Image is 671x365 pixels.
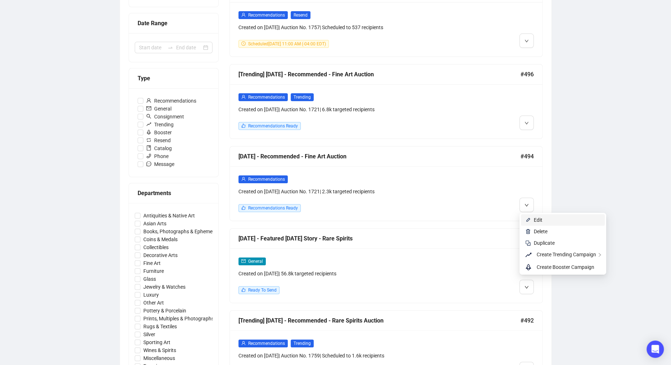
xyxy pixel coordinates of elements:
[241,123,246,128] span: like
[140,267,167,275] span: Furniture
[520,152,534,161] span: #494
[241,177,246,181] span: user
[140,243,171,251] span: Collectibles
[537,264,594,270] span: Create Booster Campaign
[140,220,169,227] span: Asian Arts
[167,45,173,50] span: swap-right
[647,341,664,358] div: Open Intercom Messenger
[238,352,459,360] div: Created on [DATE] | Auction No. 1759 | Scheduled to 1.6k recipients
[241,259,246,263] span: mail
[241,41,246,46] span: clock-circle
[139,44,165,51] input: Start date
[238,316,520,325] div: [Trending] [DATE] - Recommended - Rare Spirits Auction
[140,299,167,307] span: Other Art
[291,11,310,19] span: Resend
[248,95,285,100] span: Recommendations
[520,70,534,79] span: #496
[248,41,326,46] span: Scheduled [DATE] 11:00 AM (-04:00 EDT)
[248,341,285,346] span: Recommendations
[525,217,531,223] img: svg+xml;base64,PHN2ZyB4bWxucz0iaHR0cDovL3d3dy53My5vcmcvMjAwMC9zdmciIHhtbG5zOnhsaW5rPSJodHRwOi8vd3...
[241,341,246,345] span: user
[140,291,162,299] span: Luxury
[140,283,188,291] span: Jewelry & Watches
[138,74,210,83] div: Type
[238,270,459,278] div: Created on [DATE] | 56.8k targeted recipients
[140,338,173,346] span: Sporting Art
[143,105,174,113] span: General
[146,114,151,119] span: search
[143,160,177,168] span: Message
[248,288,277,293] span: Ready To Send
[140,315,217,323] span: Prints, Multiples & Photographs
[146,122,151,127] span: rise
[140,346,179,354] span: Wines & Spirits
[140,330,158,338] span: Silver
[238,105,459,113] div: Created on [DATE] | Auction No. 1721 | 6.8k targeted recipients
[143,144,175,152] span: Catalog
[140,307,189,315] span: Pottery & Porcelain
[525,240,531,246] img: svg+xml;base64,PHN2ZyB4bWxucz0iaHR0cDovL3d3dy53My5vcmcvMjAwMC9zdmciIHdpZHRoPSIyNCIgaGVpZ2h0PSIyNC...
[520,316,534,325] span: #492
[238,152,520,161] div: [DATE] - Recommended - Fine Art Auction
[146,145,151,150] span: book
[248,206,298,211] span: Recommendations Ready
[229,228,543,303] a: [DATE] - Featured [DATE] Story - Rare Spirits#493mailGeneralCreated on [DATE]| 56.8k targeted rec...
[167,45,173,50] span: to
[291,339,314,347] span: Trending
[524,285,529,289] span: down
[525,263,534,271] span: rocket
[525,229,531,234] img: svg+xml;base64,PHN2ZyB4bWxucz0iaHR0cDovL3d3dy53My5vcmcvMjAwMC9zdmciIHhtbG5zOnhsaW5rPSJodHRwOi8vd3...
[229,146,543,221] a: [DATE] - Recommended - Fine Art Auction#494userRecommendationsCreated on [DATE]| Auction No. 1721...
[248,123,298,129] span: Recommendations Ready
[140,235,180,243] span: Coins & Medals
[143,113,187,121] span: Consignment
[241,288,246,292] span: like
[140,275,159,283] span: Glass
[143,152,171,160] span: Phone
[229,64,543,139] a: [Trending] [DATE] - Recommended - Fine Art Auction#496userRecommendationsTrendingCreated on [DATE...
[143,97,199,105] span: Recommendations
[140,251,180,259] span: Decorative Arts
[140,354,178,362] span: Miscellaneous
[525,251,534,259] span: rise
[524,121,529,125] span: down
[238,70,520,79] div: [Trending] [DATE] - Recommended - Fine Art Auction
[146,161,151,166] span: message
[534,240,555,246] span: Duplicate
[143,121,176,129] span: Trending
[534,229,547,234] span: Delete
[140,212,198,220] span: Antiquities & Native Art
[248,177,285,182] span: Recommendations
[238,234,520,243] div: [DATE] - Featured [DATE] Story - Rare Spirits
[138,19,210,28] div: Date Range
[598,253,602,257] span: right
[146,153,151,158] span: phone
[534,217,542,223] span: Edit
[140,323,180,330] span: Rugs & Textiles
[248,13,285,18] span: Recommendations
[524,203,529,207] span: down
[146,98,151,103] span: user
[524,39,529,43] span: down
[241,95,246,99] span: user
[248,259,263,264] span: General
[176,44,202,51] input: End date
[143,136,174,144] span: Resend
[537,252,596,257] span: Create Trending Campaign
[241,206,246,210] span: like
[241,13,246,17] span: user
[238,23,459,31] div: Created on [DATE] | Auction No. 1757 | Scheduled to 537 recipients
[146,138,151,143] span: retweet
[291,93,314,101] span: Trending
[238,188,459,195] div: Created on [DATE] | Auction No. 1721 | 2.3k targeted recipients
[146,106,151,111] span: mail
[146,130,151,135] span: rocket
[143,129,175,136] span: Booster
[138,189,210,198] div: Departments
[140,227,220,235] span: Books, Photographs & Ephemera
[140,259,164,267] span: Fine Art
